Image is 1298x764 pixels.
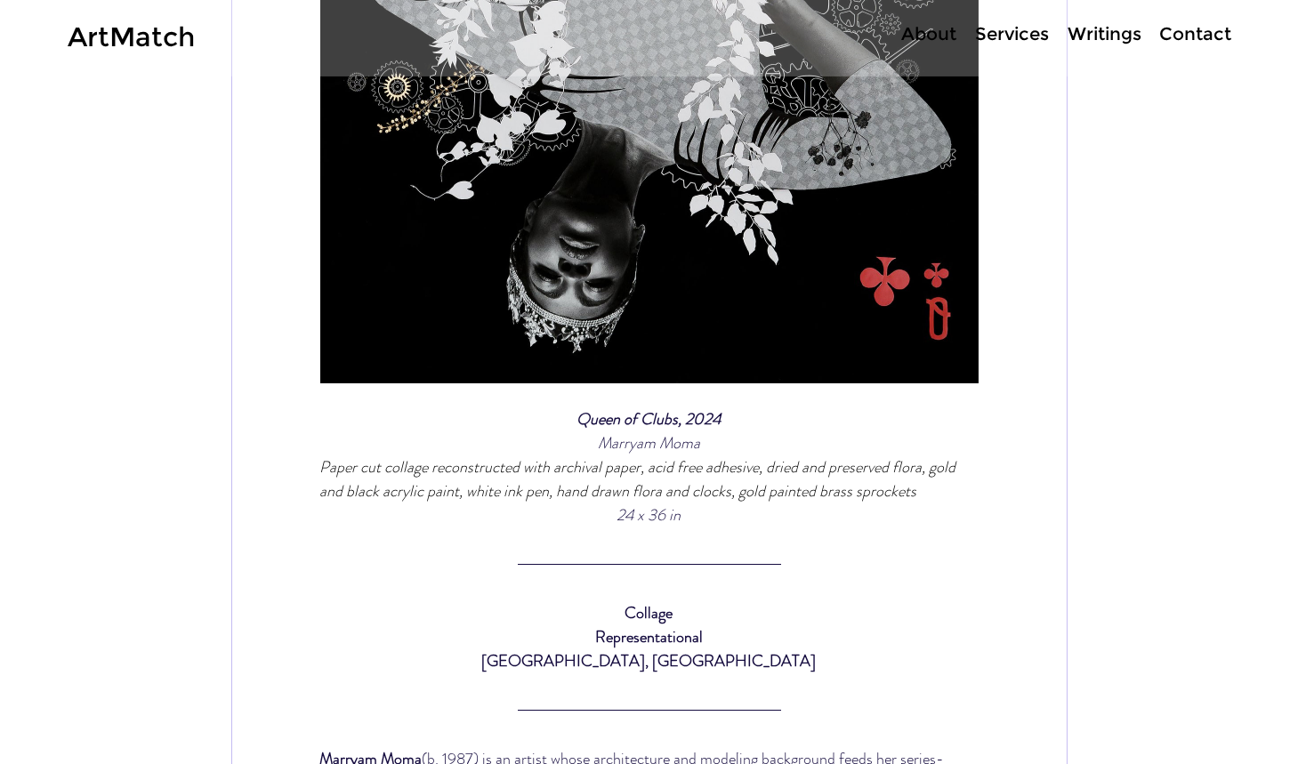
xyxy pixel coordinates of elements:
[1150,21,1239,47] a: Contact
[617,503,681,527] span: 24 x 36 in
[835,21,1239,47] nav: Site
[598,431,700,454] span: Marryam Moma
[965,21,1058,47] a: Services
[1058,21,1150,47] a: Writings
[482,649,817,672] span: [GEOGRAPHIC_DATA], [GEOGRAPHIC_DATA]
[891,21,965,47] a: About
[1059,21,1150,47] p: Writings
[595,625,703,648] span: Representational
[1150,21,1240,47] p: Contact
[68,20,195,53] a: ArtMatch
[577,407,722,430] span: Queen of Clubs, 2024
[625,601,673,624] span: Collage
[892,21,965,47] p: About
[320,455,960,503] span: Paper cut collage reconstructed with archival paper, acid free adhesive, dried and preserved flor...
